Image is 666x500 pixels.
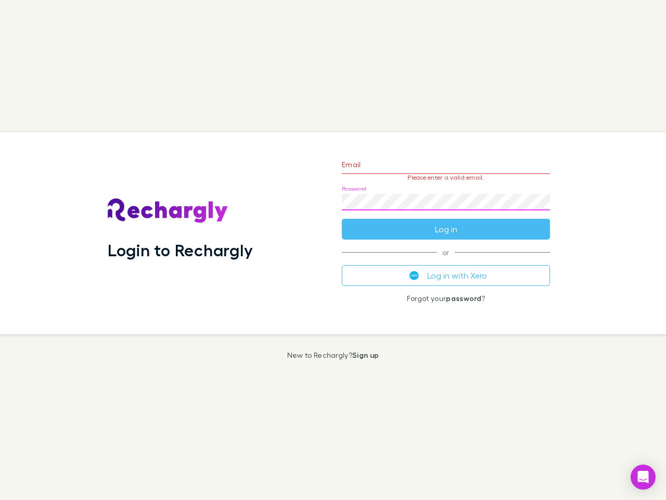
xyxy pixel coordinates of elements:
[342,265,550,286] button: Log in with Xero
[352,351,379,359] a: Sign up
[446,294,481,303] a: password
[287,351,379,359] p: New to Rechargly?
[342,219,550,240] button: Log in
[409,271,419,280] img: Xero's logo
[342,294,550,303] p: Forgot your ?
[342,185,366,193] label: Password
[342,174,550,181] p: Please enter a valid email.
[108,240,253,260] h1: Login to Rechargly
[631,465,656,490] div: Open Intercom Messenger
[108,198,228,223] img: Rechargly's Logo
